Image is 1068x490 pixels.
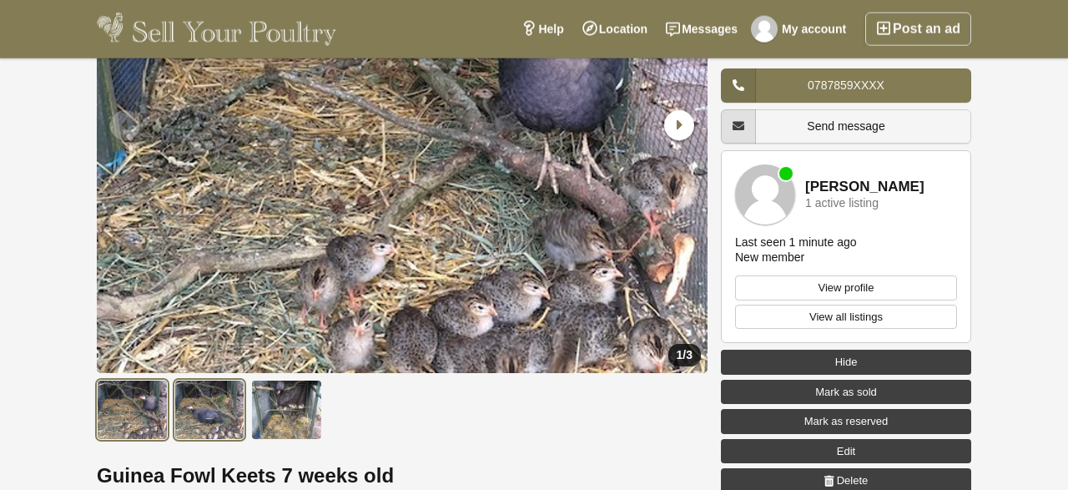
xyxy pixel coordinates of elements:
[721,409,971,434] a: Mark as reserved
[512,13,572,46] a: Help
[751,16,778,43] img: Rebecca
[251,380,322,440] img: Guinea Fowl Keets 7 weeks old - 3
[721,350,971,375] a: Hide
[779,167,793,180] div: Member is online
[735,305,957,330] a: View all listings
[668,344,701,366] div: /
[174,380,245,440] img: Guinea Fowl Keets 7 weeks old - 2
[721,109,971,144] a: Send message
[837,472,869,489] span: Delete
[807,119,884,133] span: Send message
[97,380,168,440] img: Guinea Fowl Keets 7 weeks old - 1
[721,68,971,103] a: 0787859XXXX
[105,104,149,147] div: Previous slide
[97,13,336,46] img: Sell Your Poultry
[677,348,683,361] span: 1
[657,13,747,46] a: Messages
[721,439,971,464] a: Edit
[747,13,855,46] a: My account
[805,197,879,210] div: 1 active listing
[97,465,708,487] h1: Guinea Fowl Keets 7 weeks old
[686,348,693,361] span: 3
[656,104,699,147] div: Next slide
[837,443,855,460] span: Edit
[735,275,957,301] a: View profile
[735,235,857,250] div: Last seen 1 minute ago
[865,13,971,46] a: Post an ad
[735,250,804,265] div: New member
[808,78,884,92] span: 0787859XXXX
[721,380,971,405] a: Mark as sold
[573,13,657,46] a: Location
[805,179,924,195] a: [PERSON_NAME]
[735,164,795,225] img: Rebecca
